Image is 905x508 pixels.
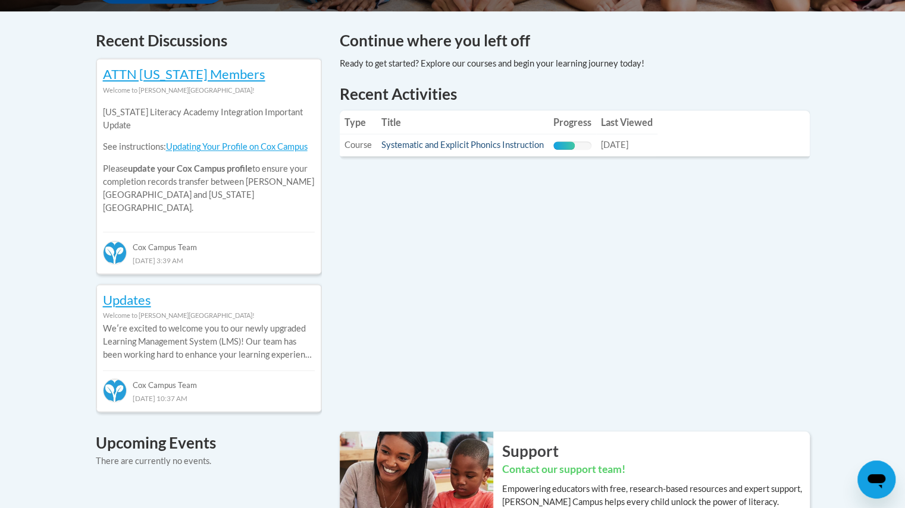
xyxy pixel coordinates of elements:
[103,232,315,253] div: Cox Campus Team
[96,431,322,455] h4: Upcoming Events
[596,111,657,134] th: Last Viewed
[103,84,315,97] div: Welcome to [PERSON_NAME][GEOGRAPHIC_DATA]!
[345,140,372,150] span: Course
[553,141,575,150] div: Progress, %
[340,111,377,134] th: Type
[103,309,315,322] div: Welcome to [PERSON_NAME][GEOGRAPHIC_DATA]!
[857,460,895,498] iframe: Button to launch messaging window
[103,322,315,361] p: Weʹre excited to welcome you to our newly upgraded Learning Management System (LMS)! Our team has...
[377,111,549,134] th: Title
[103,292,151,308] a: Updates
[103,378,127,402] img: Cox Campus Team
[381,140,544,150] a: Systematic and Explicit Phonics Instruction
[128,163,252,173] b: update your Cox Campus profile
[96,456,211,466] span: There are currently no events.
[502,440,810,462] h2: Support
[103,370,315,392] div: Cox Campus Team
[103,241,127,264] img: Cox Campus Team
[549,111,596,134] th: Progress
[103,392,315,405] div: [DATE] 10:37 AM
[340,29,810,52] h4: Continue where you left off
[103,66,265,82] a: ATTN [US_STATE] Members
[502,462,810,477] h3: Contact our support team!
[166,141,308,152] a: Updating Your Profile on Cox Campus
[103,254,315,267] div: [DATE] 3:39 AM
[340,83,810,105] h1: Recent Activities
[103,106,315,132] p: [US_STATE] Literacy Academy Integration Important Update
[103,97,315,223] div: Please to ensure your completion records transfer between [PERSON_NAME][GEOGRAPHIC_DATA] and [US_...
[96,29,322,52] h4: Recent Discussions
[103,140,315,153] p: See instructions:
[601,140,628,150] span: [DATE]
